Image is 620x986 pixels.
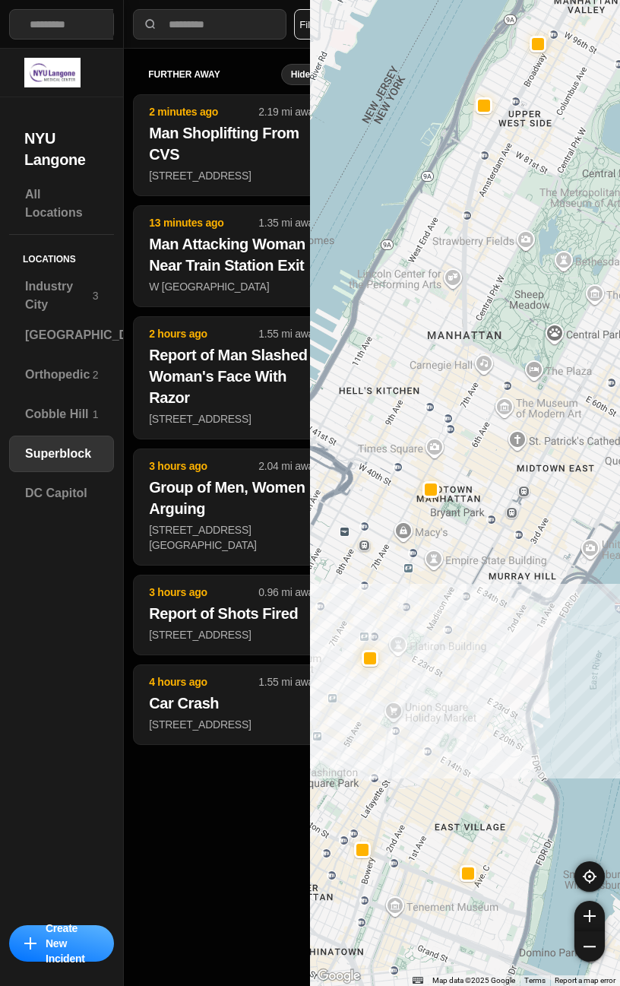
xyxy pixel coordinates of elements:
[9,396,114,433] a: Cobble Hill1
[149,603,319,624] h2: Report of Shots Fired
[143,17,158,32] img: search
[133,316,335,439] button: 2 hours ago1.55 mi awayReport of Man Slashed Woman's Face With Razor[STREET_ADDRESS]star
[149,215,258,230] p: 13 minutes ago
[25,326,155,344] h3: [GEOGRAPHIC_DATA]
[133,449,335,566] button: 3 hours ago2.04 mi awayGroup of Men, Women Arguing[STREET_ADDRESS][GEOGRAPHIC_DATA]star
[133,664,335,745] button: 4 hours ago1.55 mi awayCar Crash[STREET_ADDRESS]star
[258,104,318,119] p: 2.19 mi away
[258,674,318,690] p: 1.55 mi away
[133,575,335,655] button: 3 hours ago0.96 mi awayReport of Shots Fired[STREET_ADDRESS]star
[25,405,93,423] h3: Cobble Hill
[93,288,99,303] p: 3
[258,458,318,474] p: 2.04 mi away
[149,168,319,183] p: [STREET_ADDRESS]
[25,484,98,503] h3: DC Capitol
[524,976,546,984] a: Terms (opens in new tab)
[432,976,515,984] span: Map data ©2025 Google
[25,185,98,222] h3: All Locations
[314,966,364,986] a: Open this area in Google Maps (opens a new window)
[149,627,319,642] p: [STREET_ADDRESS]
[314,966,364,986] img: Google
[258,326,318,341] p: 1.55 mi away
[46,921,99,966] p: Create New Incident
[149,344,319,408] h2: Report of Man Slashed Woman's Face With Razor
[25,445,98,463] h3: Superblock
[93,407,99,422] p: 1
[584,910,596,922] img: zoom-in
[149,122,319,165] h2: Man Shoplifting From CVS
[9,436,114,472] a: Superblock
[25,277,93,314] h3: Industry City
[149,477,319,519] h2: Group of Men, Women Arguing
[133,412,335,425] a: 2 hours ago1.55 mi awayReport of Man Slashed Woman's Face With Razor[STREET_ADDRESS]star
[291,68,310,81] small: Hide
[9,357,114,393] a: Orthopedic2
[133,205,335,307] button: 13 minutes ago1.35 mi awayMan Attacking Woman Near Train Station ExitW [GEOGRAPHIC_DATA]star
[294,9,327,40] button: Filter
[555,976,615,984] a: Report a map error
[148,68,281,81] h5: further away
[149,693,319,714] h2: Car Crash
[133,718,335,731] a: 4 hours ago1.55 mi awayCar Crash[STREET_ADDRESS]star
[281,64,320,85] button: Hide
[133,628,335,641] a: 3 hours ago0.96 mi awayReport of Shots Fired[STREET_ADDRESS]star
[149,233,319,276] h2: Man Attacking Woman Near Train Station Exit
[9,317,114,354] a: [GEOGRAPHIC_DATA]
[258,215,318,230] p: 1.35 mi away
[9,235,114,277] h5: Locations
[133,94,335,196] button: 2 minutes ago2.19 mi awayMan Shoplifting From CVS[STREET_ADDRESS]star
[149,326,258,341] p: 2 hours ago
[413,975,423,986] button: Keyboard shortcuts
[24,128,99,170] h2: NYU Langone
[574,901,605,931] button: zoom-in
[25,366,93,384] h3: Orthopedic
[584,940,596,953] img: zoom-out
[149,279,319,294] p: W [GEOGRAPHIC_DATA]
[149,411,319,426] p: [STREET_ADDRESS]
[24,58,81,87] img: logo
[258,585,318,600] p: 0.96 mi away
[149,104,258,119] p: 2 minutes ago
[133,280,335,293] a: 13 minutes ago1.35 mi awayMan Attacking Woman Near Train Station ExitW [GEOGRAPHIC_DATA]star
[133,523,335,536] a: 3 hours ago2.04 mi awayGroup of Men, Women Arguing[STREET_ADDRESS][GEOGRAPHIC_DATA]star
[9,185,114,222] a: All Locations
[9,475,114,512] a: DC Capitol
[9,277,114,314] a: Industry City3
[93,367,99,382] p: 2
[9,925,114,962] button: iconCreate New Incident
[133,169,335,182] a: 2 minutes ago2.19 mi awayMan Shoplifting From CVS[STREET_ADDRESS]star
[574,931,605,962] button: zoom-out
[149,458,258,474] p: 3 hours ago
[583,870,596,883] img: recenter
[24,937,36,950] img: icon
[149,674,258,690] p: 4 hours ago
[149,585,258,600] p: 3 hours ago
[574,861,605,892] button: recenter
[149,522,319,553] p: [STREET_ADDRESS][GEOGRAPHIC_DATA]
[149,717,319,732] p: [STREET_ADDRESS]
